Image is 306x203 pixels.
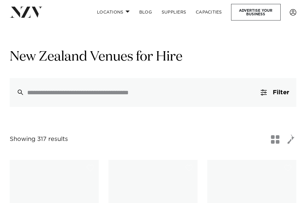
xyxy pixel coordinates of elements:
[92,6,134,19] a: Locations
[231,4,281,20] a: Advertise your business
[157,6,191,19] a: SUPPLIERS
[191,6,227,19] a: Capacities
[273,89,289,95] span: Filter
[10,135,68,144] div: Showing 317 results
[10,7,43,17] img: nzv-logo.png
[10,48,296,66] h1: New Zealand Venues for Hire
[134,6,157,19] a: BLOG
[253,78,296,107] button: Filter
